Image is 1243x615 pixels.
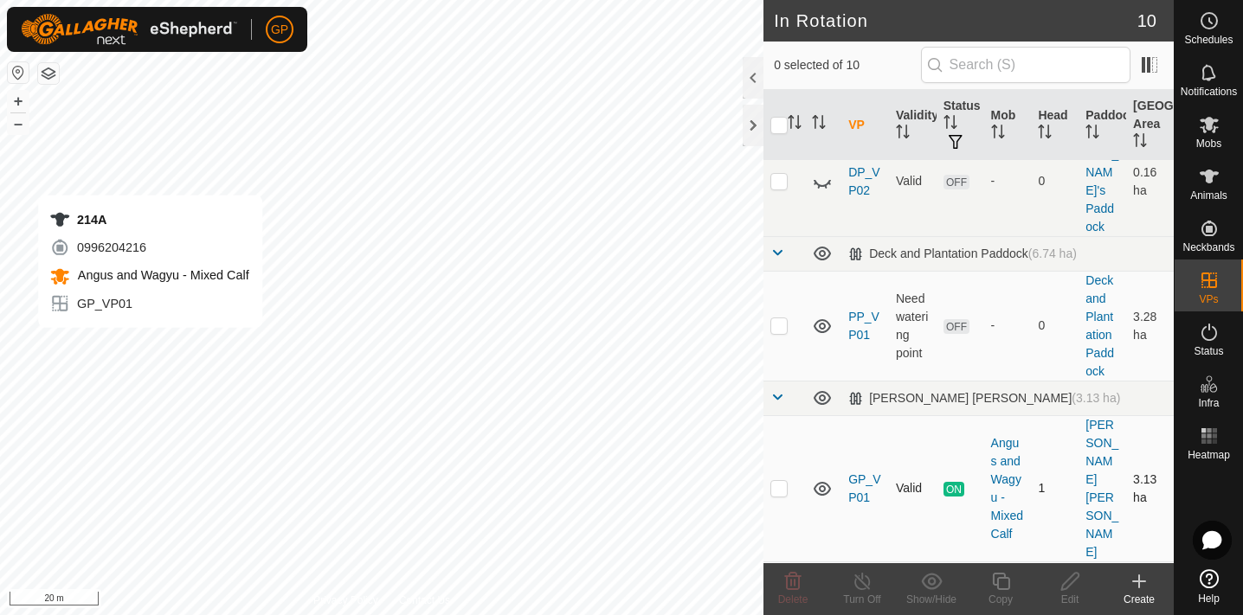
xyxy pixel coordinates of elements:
[841,90,889,161] th: VP
[1175,562,1243,611] a: Help
[1028,247,1077,260] span: (6.74 ha)
[1196,138,1221,149] span: Mobs
[897,592,966,607] div: Show/Hide
[1031,90,1079,161] th: Head
[778,593,808,605] span: Delete
[1198,593,1220,604] span: Help
[1085,129,1118,234] a: [PERSON_NAME]'s Paddock
[1072,391,1120,405] span: (3.13 ha)
[1194,346,1223,356] span: Status
[848,391,1120,406] div: [PERSON_NAME] [PERSON_NAME]
[49,293,249,314] div: GP_VP01
[1038,127,1052,141] p-sorticon: Activate to sort
[966,592,1035,607] div: Copy
[1190,190,1227,201] span: Animals
[848,310,879,342] a: PP_VP01
[1031,126,1079,236] td: 0
[21,14,237,45] img: Gallagher Logo
[1137,8,1156,34] span: 10
[8,113,29,134] button: –
[271,21,288,39] span: GP
[991,127,1005,141] p-sorticon: Activate to sort
[1079,90,1126,161] th: Paddock
[399,593,450,608] a: Contact Us
[889,126,937,236] td: Valid
[889,415,937,561] td: Valid
[944,118,957,131] p-sorticon: Activate to sort
[8,91,29,112] button: +
[1181,86,1237,97] span: Notifications
[1085,273,1114,378] a: Deck and Plantation Paddock
[74,268,249,282] span: Angus and Wagyu - Mixed Calf
[1031,415,1079,561] td: 1
[1126,271,1174,381] td: 3.28 ha
[828,592,897,607] div: Turn Off
[848,247,1077,261] div: Deck and Plantation Paddock
[313,593,378,608] a: Privacy Policy
[944,319,969,334] span: OFF
[1085,127,1099,141] p-sorticon: Activate to sort
[944,175,969,189] span: OFF
[1182,242,1234,253] span: Neckbands
[774,56,920,74] span: 0 selected of 10
[774,10,1137,31] h2: In Rotation
[921,47,1130,83] input: Search (S)
[1035,592,1105,607] div: Edit
[984,90,1032,161] th: Mob
[848,472,880,504] a: GP_VP01
[1133,136,1147,150] p-sorticon: Activate to sort
[1126,90,1174,161] th: [GEOGRAPHIC_DATA] Area
[8,62,29,83] button: Reset Map
[788,118,802,131] p-sorticon: Activate to sort
[944,482,964,496] span: ON
[1031,271,1079,381] td: 0
[937,90,984,161] th: Status
[1188,450,1230,460] span: Heatmap
[49,237,249,258] div: 0996204216
[991,434,1025,543] div: Angus and Wagyu - Mixed Calf
[896,127,910,141] p-sorticon: Activate to sort
[848,165,880,197] a: DP_VP02
[1184,35,1233,45] span: Schedules
[1126,415,1174,561] td: 3.13 ha
[889,90,937,161] th: Validity
[38,63,59,84] button: Map Layers
[49,209,249,230] div: 214A
[1198,398,1219,408] span: Infra
[1126,126,1174,236] td: 0.16 ha
[1105,592,1174,607] div: Create
[991,172,1025,190] div: -
[1085,418,1118,559] a: [PERSON_NAME] [PERSON_NAME]
[889,271,937,381] td: Need watering point
[991,317,1025,335] div: -
[1199,294,1218,304] span: VPs
[812,118,826,131] p-sorticon: Activate to sort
